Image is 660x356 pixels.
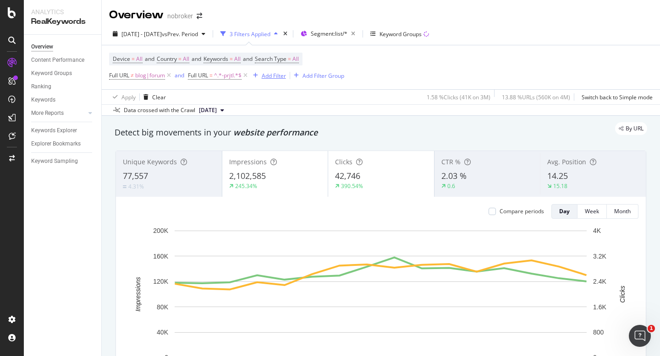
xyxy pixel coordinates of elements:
a: Keywords Explorer [31,126,95,135]
text: 3.2K [593,253,606,260]
text: 40K [157,329,169,336]
a: Explorer Bookmarks [31,139,95,149]
div: Clear [152,93,166,101]
a: Ranking [31,82,95,92]
div: Apply [121,93,136,101]
text: 800 [593,329,604,336]
div: 13.88 % URLs ( 560K on 4M ) [502,93,570,101]
a: Keyword Sampling [31,156,95,166]
div: Content Performance [31,55,84,65]
span: Avg. Position [547,157,586,166]
span: 2.03 % [441,170,467,181]
span: CTR % [441,157,461,166]
div: Explorer Bookmarks [31,139,81,149]
div: Data crossed with the Crawl [124,106,195,114]
div: Week [585,207,599,215]
span: By URL [626,126,643,131]
span: All [183,53,189,65]
span: Unique Keywords [123,157,177,166]
span: vs Prev. Period [162,30,198,38]
div: Analytics [31,7,94,16]
div: nobroker [167,11,193,21]
span: Full URL [188,71,208,79]
span: Country [157,55,177,63]
div: 15.18 [553,182,567,190]
button: Day [551,204,577,219]
text: 200K [153,227,168,234]
div: Keyword Groups [379,30,422,38]
button: Keyword Groups [367,27,433,41]
span: Keywords [203,55,228,63]
div: RealKeywords [31,16,94,27]
text: 1.6K [593,303,606,311]
span: All [234,53,241,65]
div: legacy label [615,122,647,135]
img: Equal [123,185,126,188]
span: ≠ [131,71,134,79]
span: = [230,55,233,63]
span: Full URL [109,71,129,79]
button: Week [577,204,607,219]
div: 1.58 % Clicks ( 41K on 3M ) [427,93,490,101]
div: Switch back to Simple mode [582,93,653,101]
button: Add Filter Group [290,70,344,81]
button: [DATE] [195,105,228,116]
a: Content Performance [31,55,95,65]
button: Add Filter [249,70,286,81]
div: Day [559,207,570,215]
text: Clicks [619,286,626,302]
button: 3 Filters Applied [217,27,281,41]
button: Month [607,204,638,219]
span: [DATE] - [DATE] [121,30,162,38]
span: 1 [648,325,655,332]
span: ^.*-prjtl.*$ [214,69,242,82]
div: More Reports [31,108,64,118]
span: Segment: list/* [311,30,347,38]
div: Compare periods [500,207,544,215]
span: Search Type [255,55,286,63]
text: 4K [593,227,601,234]
span: and [145,55,154,63]
span: All [292,53,299,65]
span: = [132,55,135,63]
iframe: Intercom live chat [629,325,651,347]
span: 42,746 [335,170,360,181]
text: 2.4K [593,278,606,285]
button: Apply [109,90,136,104]
span: 77,557 [123,170,148,181]
div: 4.31% [128,183,144,190]
a: Keywords [31,95,95,105]
div: 245.34% [235,182,257,190]
span: 14.25 [547,170,568,181]
button: Segment:list/* [297,27,359,41]
span: and [243,55,253,63]
div: and [175,71,184,79]
text: Impressions [134,277,142,311]
div: 0.6 [447,182,455,190]
text: 80K [157,303,169,311]
div: arrow-right-arrow-left [197,13,202,19]
div: Keyword Sampling [31,156,78,166]
button: Clear [140,90,166,104]
div: Keywords Explorer [31,126,77,135]
span: Clicks [335,157,352,166]
div: Overview [31,42,53,52]
span: and [192,55,201,63]
div: Overview [109,7,164,23]
div: times [281,29,289,38]
button: [DATE] - [DATE]vsPrev. Period [109,27,209,41]
a: More Reports [31,108,86,118]
span: 2,102,585 [229,170,266,181]
div: Add Filter [262,72,286,80]
a: Keyword Groups [31,69,95,78]
span: Impressions [229,157,267,166]
div: 390.54% [341,182,363,190]
text: 120K [153,278,168,285]
div: 3 Filters Applied [230,30,270,38]
div: Keywords [31,95,55,105]
div: Month [614,207,631,215]
span: 2025 Sep. 1st [199,106,217,114]
span: = [288,55,291,63]
span: Device [113,55,130,63]
div: Add Filter Group [302,72,344,80]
